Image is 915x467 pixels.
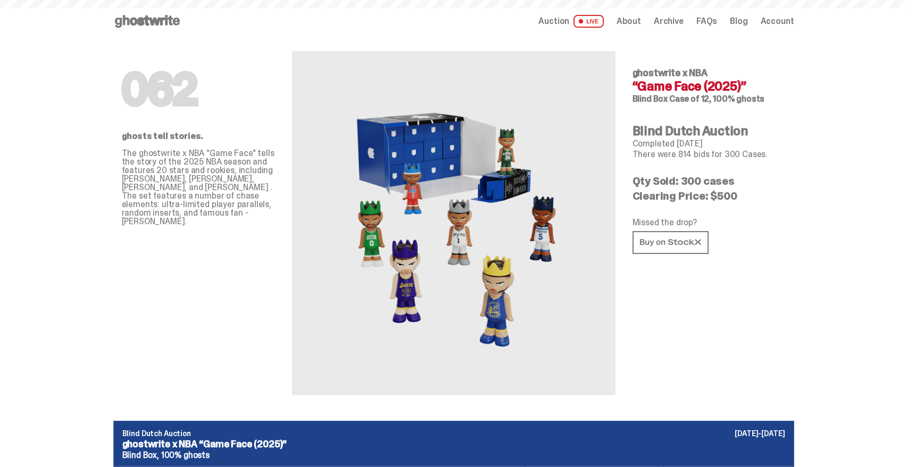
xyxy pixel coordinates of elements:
[669,93,764,104] span: Case of 12, 100% ghosts
[573,15,604,28] span: LIVE
[633,191,786,201] p: Clearing Price: $500
[696,17,717,26] a: FAQs
[633,125,786,137] h4: Blind Dutch Auction
[122,449,159,461] span: Blind Box,
[538,17,569,26] span: Auction
[122,132,275,141] p: ghosts tell stories.
[633,80,786,93] h4: “Game Face (2025)”
[633,93,668,104] span: Blind Box
[633,218,786,227] p: Missed the drop?
[633,140,786,148] p: Completed [DATE]
[122,149,275,226] p: The ghostwrite x NBA "Game Face" tells the story of the 2025 NBA season and features 20 stars and...
[654,17,684,26] a: Archive
[633,150,786,159] p: There were 814 bids for 300 Cases.
[633,176,786,186] p: Qty Sold: 300 cases
[730,17,747,26] a: Blog
[161,449,210,461] span: 100% ghosts
[122,68,275,111] h1: 062
[617,17,641,26] a: About
[337,77,571,370] img: NBA&ldquo;Game Face (2025)&rdquo;
[122,439,785,449] p: ghostwrite x NBA “Game Face (2025)”
[122,430,785,437] p: Blind Dutch Auction
[633,67,708,79] span: ghostwrite x NBA
[735,430,785,437] p: [DATE]-[DATE]
[538,15,603,28] a: Auction LIVE
[761,17,794,26] a: Account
